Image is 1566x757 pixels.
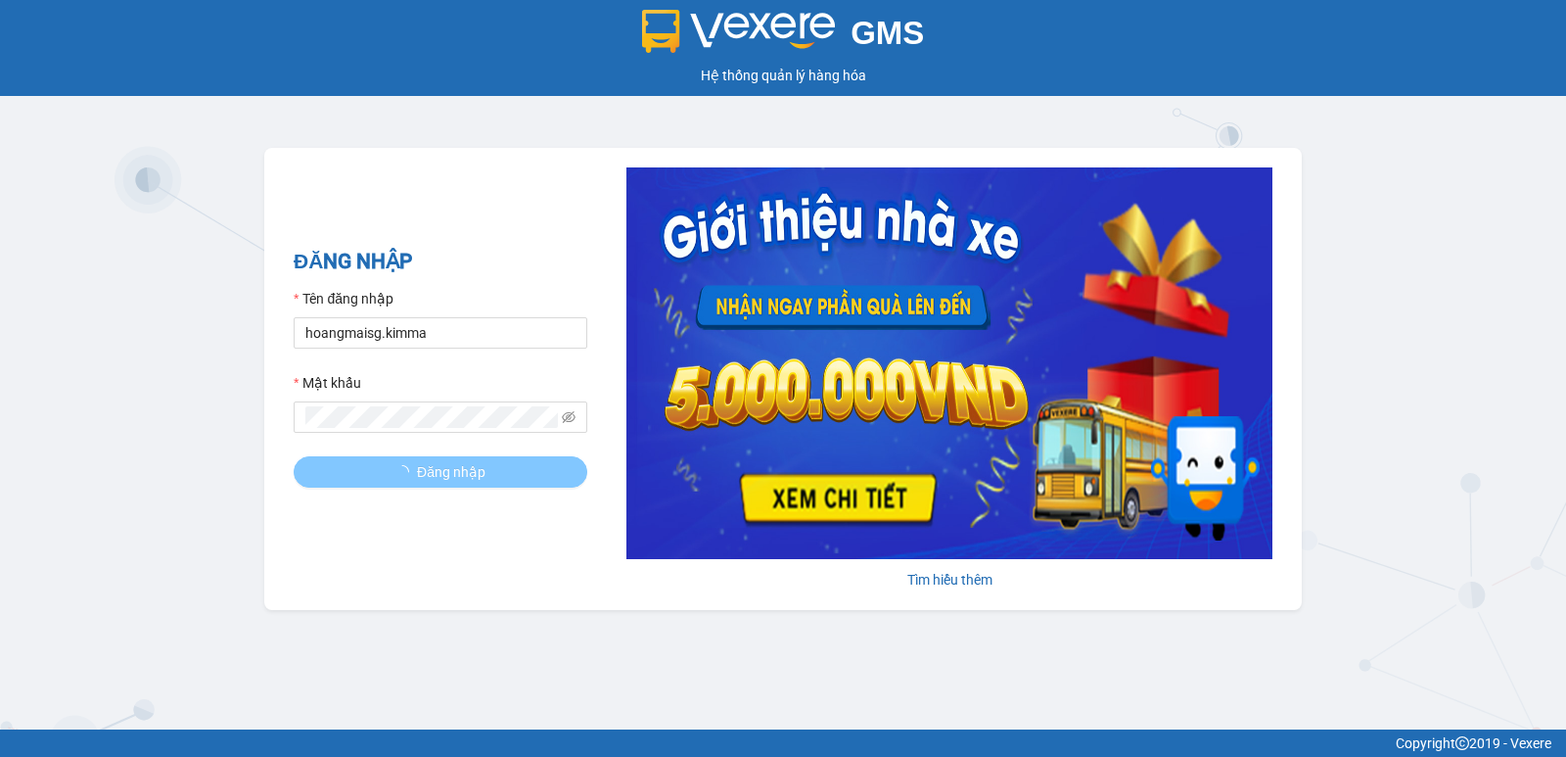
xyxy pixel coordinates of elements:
span: GMS [851,15,924,51]
span: eye-invisible [562,410,576,424]
div: Tìm hiểu thêm [626,569,1272,591]
img: banner-0 [626,167,1272,559]
span: copyright [1455,736,1469,750]
input: Mật khẩu [305,406,558,428]
label: Mật khẩu [294,372,361,394]
span: Đăng nhập [417,461,485,483]
a: GMS [642,29,925,45]
h2: ĐĂNG NHẬP [294,246,587,278]
label: Tên đăng nhập [294,288,393,309]
span: loading [395,465,417,479]
img: logo 2 [642,10,836,53]
div: Copyright 2019 - Vexere [15,733,1551,754]
div: Hệ thống quản lý hàng hóa [5,65,1561,86]
input: Tên đăng nhập [294,317,587,349]
button: Đăng nhập [294,456,587,488]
